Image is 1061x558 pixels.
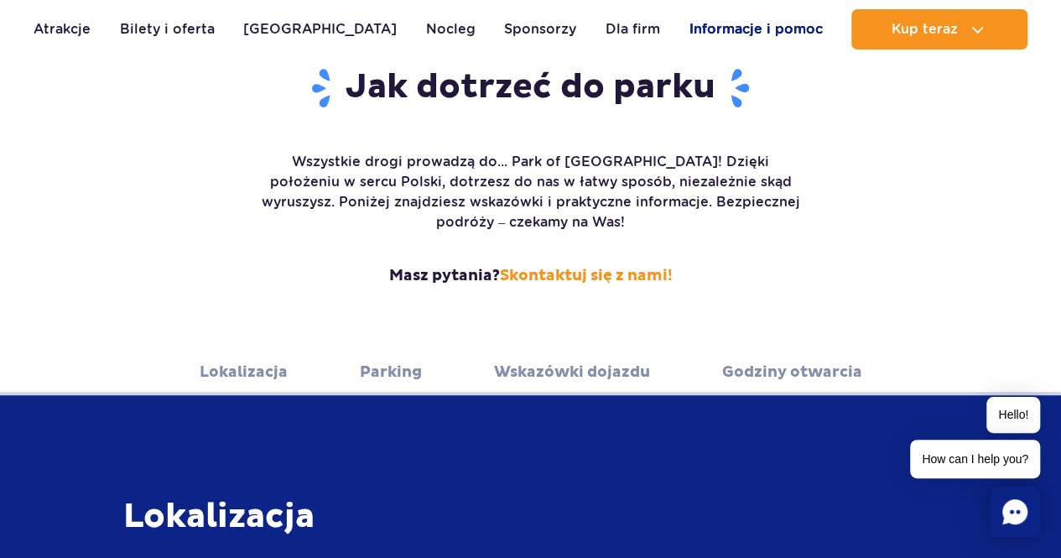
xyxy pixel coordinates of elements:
[990,487,1040,537] div: Chat
[500,266,673,285] a: Skontaktuj się z nami!
[360,349,422,395] a: Parking
[123,496,627,538] h3: Lokalizacja
[243,9,397,50] a: [GEOGRAPHIC_DATA]
[722,349,862,395] a: Godziny otwarcia
[891,22,957,37] span: Kup teraz
[258,66,804,110] h1: Jak dotrzeć do parku
[606,9,660,50] a: Dla firm
[910,440,1040,478] span: How can I help you?
[494,349,650,395] a: Wskazówki dojazdu
[34,9,91,50] a: Atrakcje
[200,349,288,395] a: Lokalizacja
[851,9,1027,50] button: Kup teraz
[689,9,822,50] a: Informacje i pomoc
[258,266,804,286] strong: Masz pytania?
[426,9,476,50] a: Nocleg
[120,9,215,50] a: Bilety i oferta
[986,397,1040,433] span: Hello!
[258,152,804,232] p: Wszystkie drogi prowadzą do... Park of [GEOGRAPHIC_DATA]! Dzięki położeniu w sercu Polski, dotrze...
[504,9,576,50] a: Sponsorzy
